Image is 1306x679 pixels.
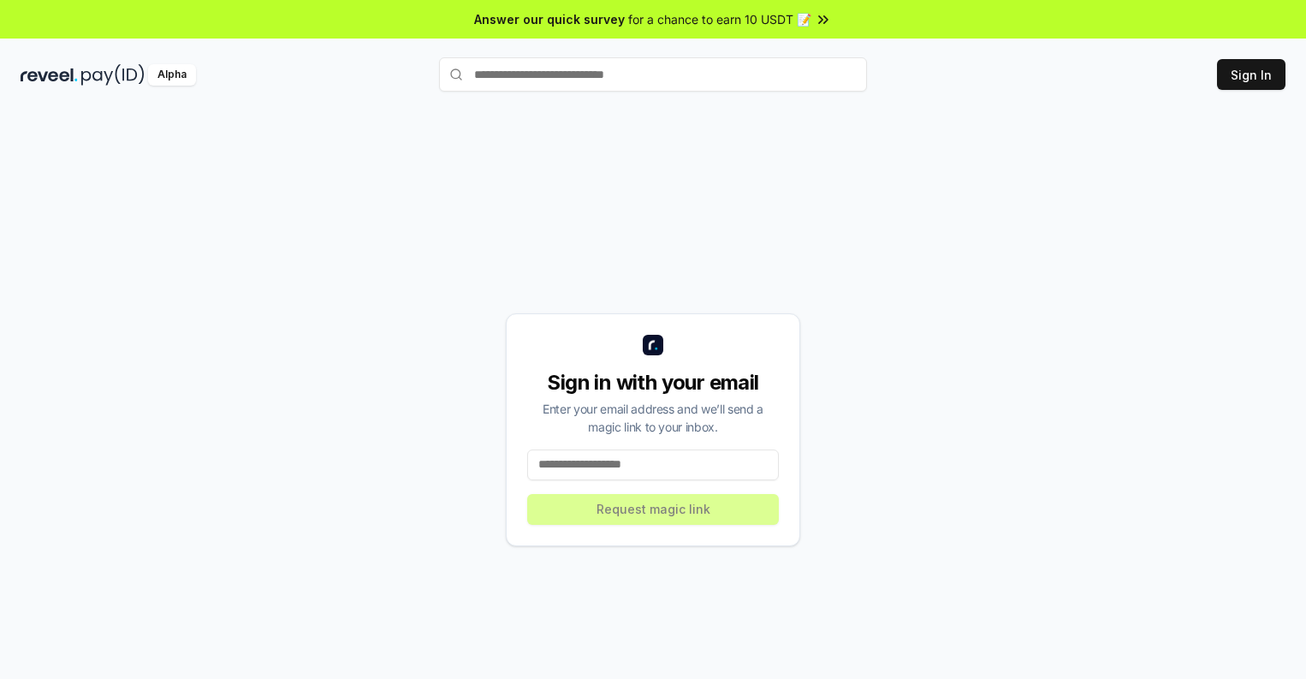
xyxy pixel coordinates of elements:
[474,10,625,28] span: Answer our quick survey
[628,10,811,28] span: for a chance to earn 10 USDT 📝
[527,400,779,436] div: Enter your email address and we’ll send a magic link to your inbox.
[643,335,663,355] img: logo_small
[148,64,196,86] div: Alpha
[1217,59,1285,90] button: Sign In
[81,64,145,86] img: pay_id
[527,369,779,396] div: Sign in with your email
[21,64,78,86] img: reveel_dark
